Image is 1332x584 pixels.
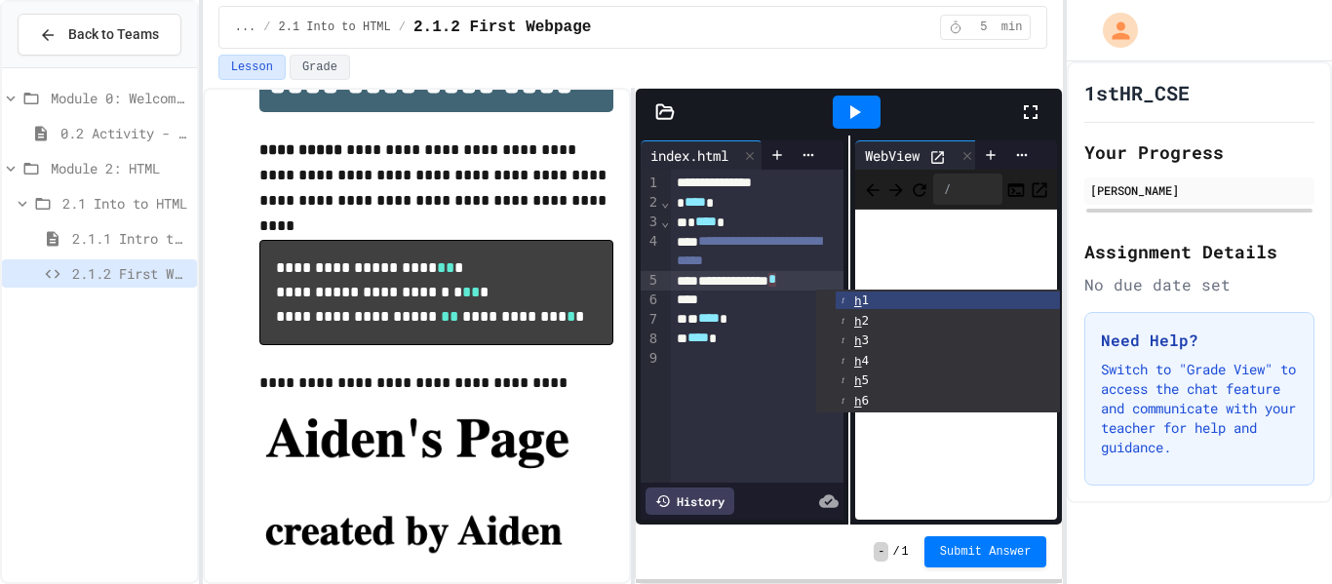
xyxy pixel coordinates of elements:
div: WebView [855,140,980,170]
div: History [646,487,734,515]
span: ... [235,19,256,35]
div: My Account [1082,8,1143,53]
div: / [933,174,1003,205]
button: Console [1006,177,1026,201]
h2: Your Progress [1084,138,1314,166]
div: 7 [641,310,660,330]
span: 2.1.2 First Webpage [413,16,591,39]
span: 5 [968,19,999,35]
span: / [399,19,406,35]
button: Grade [290,55,350,80]
div: index.html [641,140,763,170]
div: index.html [641,145,738,166]
div: 6 [641,291,660,310]
button: Refresh [910,177,929,201]
p: Switch to "Grade View" to access the chat feature and communicate with your teacher for help and ... [1101,360,1298,457]
span: min [1001,19,1023,35]
div: 1 [641,174,660,193]
button: Lesson [218,55,286,80]
div: No due date set [1084,273,1314,296]
h1: 1stHR_CSE [1084,79,1190,106]
ul: Completions [816,290,1060,413]
span: 0.2 Activity - Web Design [60,123,189,143]
span: - [874,542,888,562]
span: Module 2: HTML [51,158,189,178]
div: 3 [641,213,660,232]
div: 8 [641,330,660,349]
button: Back to Teams [18,14,181,56]
span: Submit Answer [940,544,1032,560]
span: Forward [886,176,906,201]
iframe: Web Preview [855,210,1058,521]
span: Back [863,176,882,201]
span: Fold line [660,194,670,210]
h3: Need Help? [1101,329,1298,352]
span: / [263,19,270,35]
span: Back to Teams [68,24,159,45]
div: WebView [855,145,929,166]
h2: Assignment Details [1084,238,1314,265]
div: [PERSON_NAME] [1090,181,1309,199]
div: 5 [641,271,660,291]
span: / [892,544,899,560]
span: 1 [902,544,909,560]
span: 2.1 Into to HTML [62,193,189,214]
span: Module 0: Welcome to Web Development [51,88,189,108]
span: 2.1.1 Intro to HTML [72,228,189,249]
button: Open in new tab [1030,177,1049,201]
span: 2.1.2 First Webpage [72,263,189,284]
div: 4 [641,232,660,271]
div: 2 [641,193,660,213]
button: Submit Answer [924,536,1047,567]
span: 2.1 Into to HTML [279,19,391,35]
div: 9 [641,349,660,369]
span: Fold line [660,214,670,229]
